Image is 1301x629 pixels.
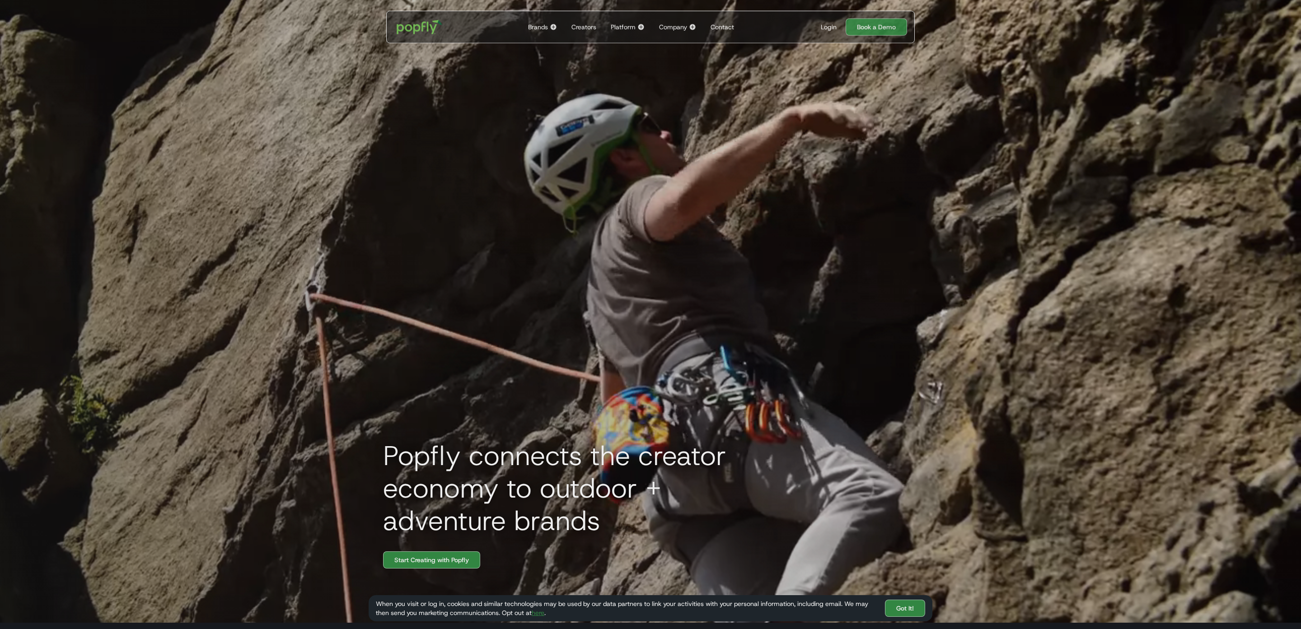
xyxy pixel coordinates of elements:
div: Company [659,23,687,32]
a: home [390,14,449,41]
div: Login [821,23,837,32]
a: Login [817,23,840,32]
div: Platform [611,23,636,32]
div: When you visit or log in, cookies and similar technologies may be used by our data partners to li... [376,599,878,617]
div: Contact [711,23,734,32]
a: Start Creating with Popfly [383,551,480,568]
div: Brands [528,23,548,32]
a: Contact [707,11,738,43]
a: Book a Demo [846,19,907,36]
h1: Popfly connects the creator economy to outdoor + adventure brands [376,439,782,537]
a: Got It! [885,600,925,617]
div: Creators [571,23,596,32]
a: here [532,609,544,617]
a: Creators [568,11,600,43]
